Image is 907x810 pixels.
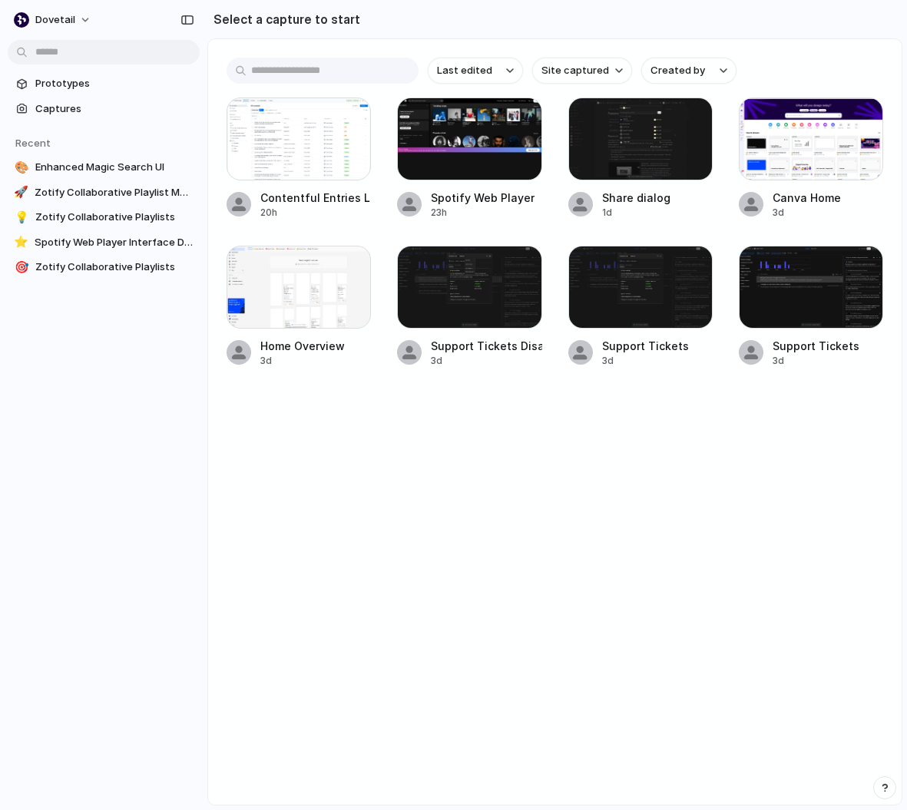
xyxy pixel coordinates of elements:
a: 🎯Zotify Collaborative Playlists [8,256,200,279]
span: Captures [35,101,194,117]
div: 🎯 [14,260,29,275]
div: 20h [260,206,371,220]
button: Site captured [532,58,632,84]
a: 🎨Enhanced Magic Search UI [8,156,200,179]
span: Created by [650,63,705,78]
span: Spotify Web Player Interface Draft [35,235,194,250]
div: Canva Home [773,190,841,206]
span: Zotify Collaborative Playlists [35,210,194,225]
span: Enhanced Magic Search UI [35,160,194,175]
div: Home Overview [260,338,345,354]
button: dovetail [8,8,99,32]
div: ⭐ [14,235,28,250]
a: Captures [8,98,200,121]
button: Created by [641,58,737,84]
div: Support Tickets Disambiguation [431,338,541,354]
button: Last edited [428,58,523,84]
span: Last edited [437,63,492,78]
div: Spotify Web Player [431,190,535,206]
span: Zotify Collaborative Playlists [35,260,194,275]
span: Recent [15,137,51,149]
div: 🚀 [14,185,28,200]
div: 1d [602,206,670,220]
div: 3d [602,354,689,368]
div: Share dialog [602,190,670,206]
div: 3d [773,354,859,368]
h2: Select a capture to start [207,10,360,28]
div: 3d [773,206,841,220]
a: 💡Zotify Collaborative Playlists [8,206,200,229]
span: Zotify Collaborative Playlist Maker [35,185,194,200]
div: 🎨 [14,160,29,175]
a: ⭐Spotify Web Player Interface Draft [8,231,200,254]
a: 🚀Zotify Collaborative Playlist Maker [8,181,200,204]
span: Prototypes [35,76,194,91]
span: Site captured [541,63,609,78]
span: dovetail [35,12,75,28]
div: 💡 [14,210,29,225]
div: Contentful Entries List [260,190,371,206]
div: Support Tickets [602,338,689,354]
a: Prototypes [8,72,200,95]
div: 3d [431,354,541,368]
div: Support Tickets [773,338,859,354]
div: 23h [431,206,535,220]
div: 3d [260,354,345,368]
